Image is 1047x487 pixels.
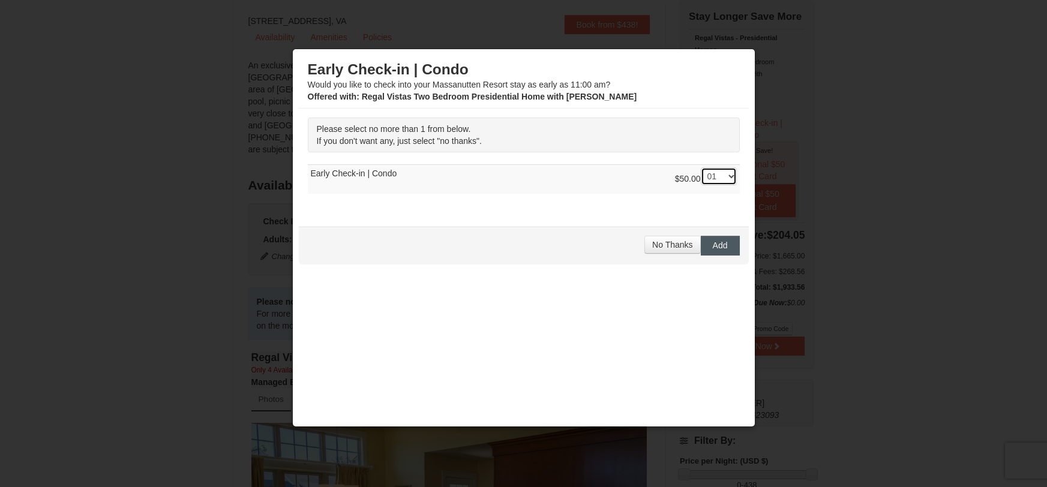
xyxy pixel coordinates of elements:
span: Please select no more than 1 from below. [317,124,471,134]
span: If you don't want any, just select "no thanks". [317,136,482,146]
strong: : Regal Vistas Two Bedroom Presidential Home with [PERSON_NAME] [308,92,637,101]
td: Early Check-in | Condo [308,165,740,194]
span: Offered with [308,92,357,101]
button: Add [701,236,740,255]
span: No Thanks [652,240,692,249]
div: Would you like to check into your Massanutten Resort stay as early as 11:00 am? [308,61,740,103]
span: Add [713,241,728,250]
div: $50.00 [675,167,737,191]
button: No Thanks [644,236,700,254]
h3: Early Check-in | Condo [308,61,740,79]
